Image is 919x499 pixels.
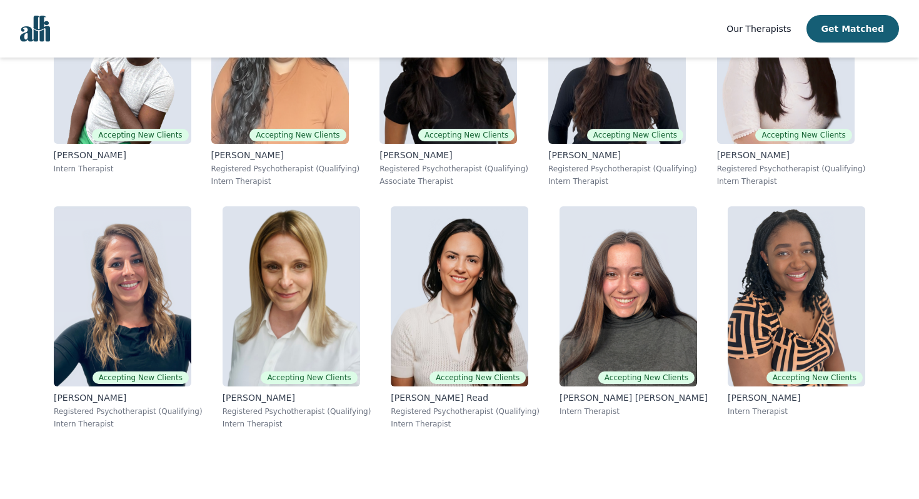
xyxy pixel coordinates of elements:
[728,406,865,416] p: Intern Therapist
[766,371,863,384] span: Accepting New Clients
[223,406,371,416] p: Registered Psychotherapist (Qualifying)
[548,176,697,186] p: Intern Therapist
[261,371,357,384] span: Accepting New Clients
[587,129,683,141] span: Accepting New Clients
[717,176,866,186] p: Intern Therapist
[550,196,718,439] a: Rachelle_Angers RitaccaAccepting New Clients[PERSON_NAME] [PERSON_NAME]Intern Therapist
[391,419,540,429] p: Intern Therapist
[54,419,203,429] p: Intern Therapist
[211,176,360,186] p: Intern Therapist
[54,406,203,416] p: Registered Psychotherapist (Qualifying)
[391,206,528,386] img: Kerri_Read
[418,129,515,141] span: Accepting New Clients
[391,391,540,404] p: [PERSON_NAME] Read
[391,406,540,416] p: Registered Psychotherapist (Qualifying)
[20,16,50,42] img: alli logo
[379,149,528,161] p: [PERSON_NAME]
[728,206,865,386] img: Faith_Daniels
[806,15,899,43] button: Get Matched
[598,371,695,384] span: Accepting New Clients
[717,164,866,174] p: Registered Psychotherapist (Qualifying)
[249,129,346,141] span: Accepting New Clients
[93,371,189,384] span: Accepting New Clients
[717,149,866,161] p: [PERSON_NAME]
[726,24,791,34] span: Our Therapists
[429,371,526,384] span: Accepting New Clients
[560,206,697,386] img: Rachelle_Angers Ritacca
[560,406,708,416] p: Intern Therapist
[213,196,381,439] a: Megan_RidoutAccepting New Clients[PERSON_NAME]Registered Psychotherapist (Qualifying)Intern Thera...
[54,149,191,161] p: [PERSON_NAME]
[54,391,203,404] p: [PERSON_NAME]
[726,21,791,36] a: Our Therapists
[54,206,191,386] img: Rachel_Bickley
[379,164,528,174] p: Registered Psychotherapist (Qualifying)
[379,176,528,186] p: Associate Therapist
[728,391,865,404] p: [PERSON_NAME]
[223,419,371,429] p: Intern Therapist
[560,391,708,404] p: [PERSON_NAME] [PERSON_NAME]
[54,164,191,174] p: Intern Therapist
[92,129,188,141] span: Accepting New Clients
[223,391,371,404] p: [PERSON_NAME]
[44,196,213,439] a: Rachel_BickleyAccepting New Clients[PERSON_NAME]Registered Psychotherapist (Qualifying)Intern The...
[211,149,360,161] p: [PERSON_NAME]
[211,164,360,174] p: Registered Psychotherapist (Qualifying)
[381,196,550,439] a: Kerri_ReadAccepting New Clients[PERSON_NAME] ReadRegistered Psychotherapist (Qualifying)Intern Th...
[718,196,875,439] a: Faith_DanielsAccepting New Clients[PERSON_NAME]Intern Therapist
[223,206,360,386] img: Megan_Ridout
[755,129,851,141] span: Accepting New Clients
[548,149,697,161] p: [PERSON_NAME]
[548,164,697,174] p: Registered Psychotherapist (Qualifying)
